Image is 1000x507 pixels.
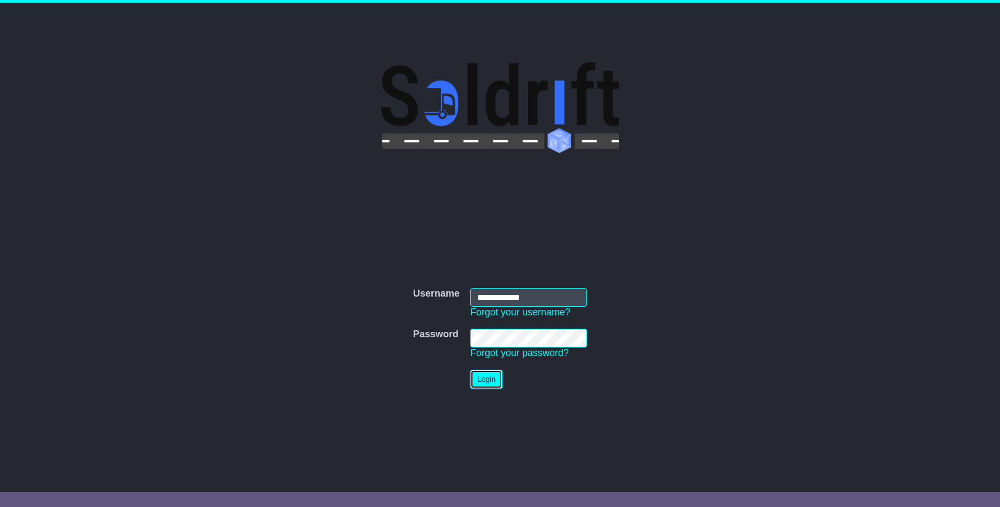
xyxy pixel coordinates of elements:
[381,62,619,153] img: Soldrift Pty Ltd
[470,347,569,358] a: Forgot your password?
[413,329,459,340] label: Password
[470,307,570,317] a: Forgot your username?
[413,288,460,300] label: Username
[470,370,502,389] button: Login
